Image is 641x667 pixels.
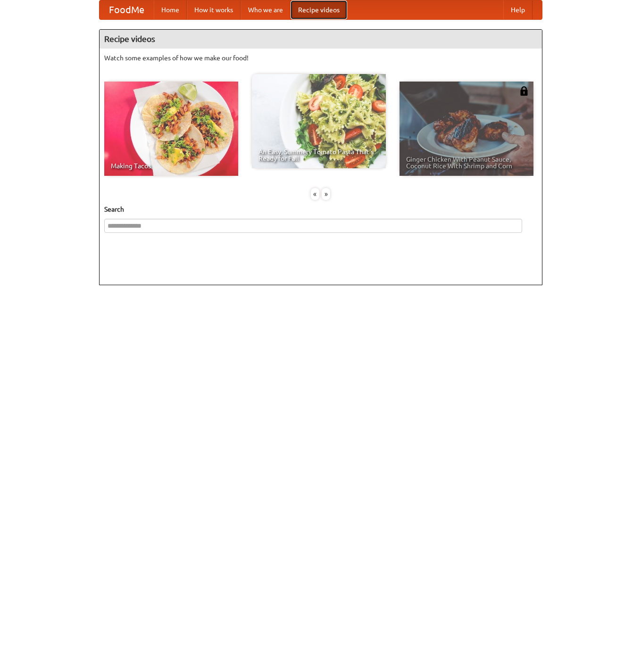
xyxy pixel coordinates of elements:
div: » [322,188,330,200]
a: Help [503,0,533,19]
img: 483408.png [519,86,529,96]
a: An Easy, Summery Tomato Pasta That's Ready for Fall [252,74,386,168]
span: An Easy, Summery Tomato Pasta That's Ready for Fall [258,148,379,162]
a: Recipe videos [291,0,347,19]
a: Who we are [241,0,291,19]
h5: Search [104,205,537,214]
a: FoodMe [100,0,154,19]
a: How it works [187,0,241,19]
p: Watch some examples of how we make our food! [104,53,537,63]
h4: Recipe videos [100,30,542,49]
a: Making Tacos [104,82,238,176]
a: Home [154,0,187,19]
div: « [311,188,319,200]
span: Making Tacos [111,163,232,169]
